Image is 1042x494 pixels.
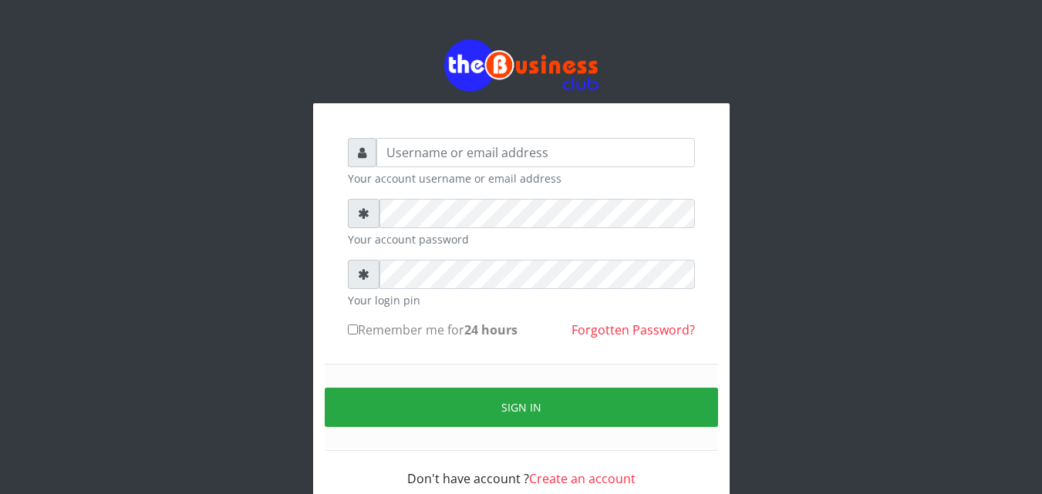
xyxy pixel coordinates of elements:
a: Create an account [529,470,636,487]
div: Don't have account ? [348,451,695,488]
a: Forgotten Password? [572,321,695,338]
small: Your account password [348,231,695,247]
input: Username or email address [376,138,695,167]
b: 24 hours [464,321,518,338]
small: Your account username or email address [348,170,695,187]
input: Remember me for24 hours [348,324,358,334]
label: Remember me for [348,321,518,339]
button: Sign in [325,388,718,427]
small: Your login pin [348,292,695,308]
